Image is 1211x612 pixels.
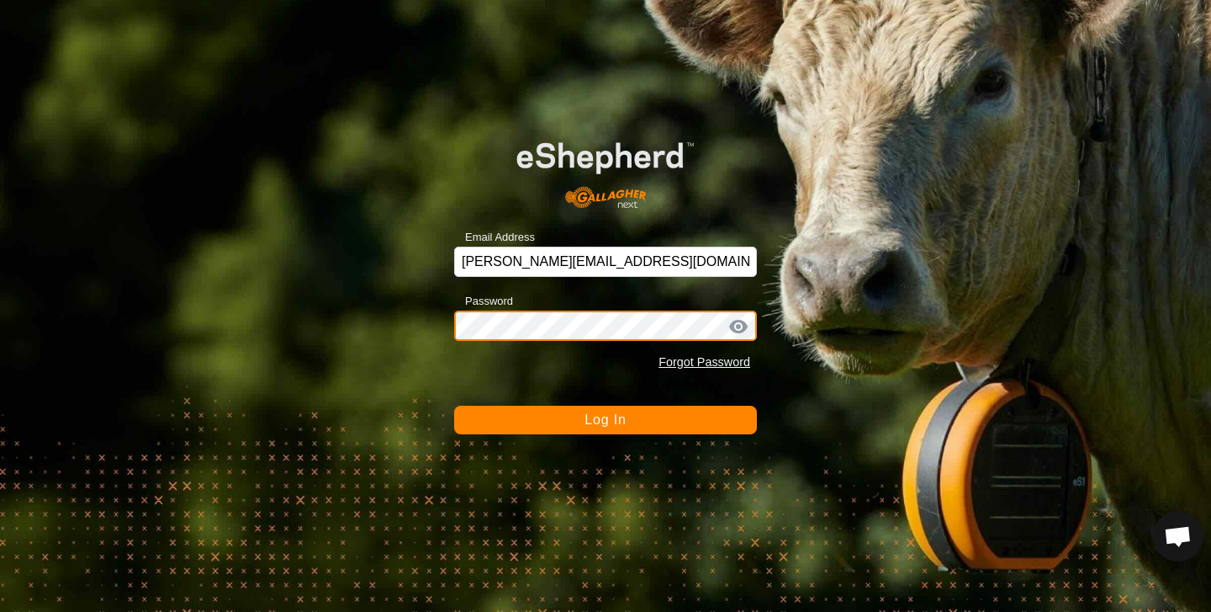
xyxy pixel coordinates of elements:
[454,406,757,434] button: Log In
[484,117,727,221] img: E-shepherd Logo
[1153,511,1203,561] a: Open chat
[454,229,535,246] label: Email Address
[454,247,757,277] input: Email Address
[454,293,513,310] label: Password
[584,412,626,427] span: Log In
[658,355,750,369] a: Forgot Password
